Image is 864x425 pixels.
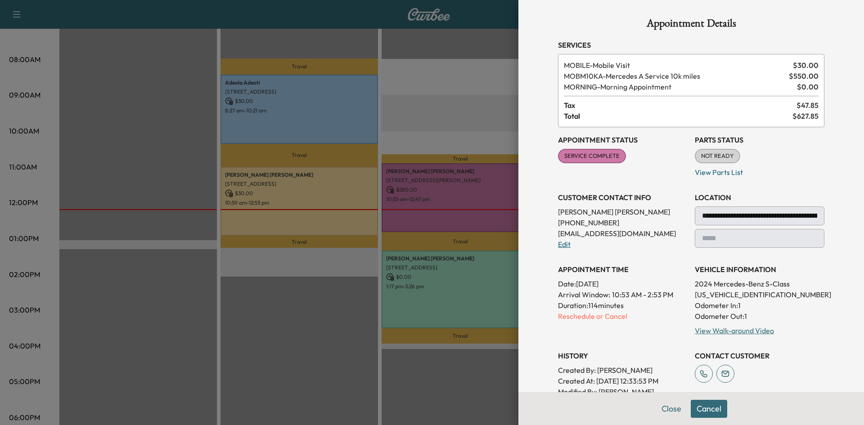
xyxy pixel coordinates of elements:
a: Edit [558,240,571,249]
span: Total [564,111,792,121]
p: View Parts List [695,163,824,178]
h1: Appointment Details [558,18,824,32]
p: [PHONE_NUMBER] [558,217,688,228]
p: Created At : [DATE] 12:33:53 PM [558,376,688,386]
span: $ 550.00 [789,71,819,81]
p: Odometer Out: 1 [695,311,824,322]
p: Odometer In: 1 [695,300,824,311]
h3: Parts Status [695,134,824,145]
span: Mobile Visit [564,60,789,71]
h3: CUSTOMER CONTACT INFO [558,192,688,203]
span: Mercedes A Service 10k miles [564,71,785,81]
h3: History [558,350,688,361]
p: Modified By : [PERSON_NAME] [558,386,688,397]
p: [EMAIL_ADDRESS][DOMAIN_NAME] [558,228,688,239]
h3: APPOINTMENT TIME [558,264,688,275]
p: [US_VEHICLE_IDENTIFICATION_NUMBER] [695,289,824,300]
span: Tax [564,100,796,111]
button: Close [656,400,687,418]
p: Created By : [PERSON_NAME] [558,365,688,376]
p: 2024 Mercedes-Benz S-Class [695,278,824,289]
h3: LOCATION [695,192,824,203]
h3: CONTACT CUSTOMER [695,350,824,361]
h3: VEHICLE INFORMATION [695,264,824,275]
p: Arrival Window: [558,289,688,300]
span: $ 47.85 [796,100,819,111]
h3: Appointment Status [558,134,688,145]
span: $ 0.00 [797,81,819,92]
p: Duration: 114 minutes [558,300,688,311]
span: 10:53 AM - 2:53 PM [612,289,673,300]
span: SERVICE COMPLETE [559,152,625,161]
span: Morning Appointment [564,81,793,92]
p: Date: [DATE] [558,278,688,289]
p: Reschedule or Cancel [558,311,688,322]
h3: Services [558,40,824,50]
p: [PERSON_NAME] [PERSON_NAME] [558,206,688,217]
a: View Walk-around Video [695,326,774,335]
button: Cancel [691,400,727,418]
span: $ 30.00 [793,60,819,71]
span: NOT READY [696,152,739,161]
span: $ 627.85 [792,111,819,121]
